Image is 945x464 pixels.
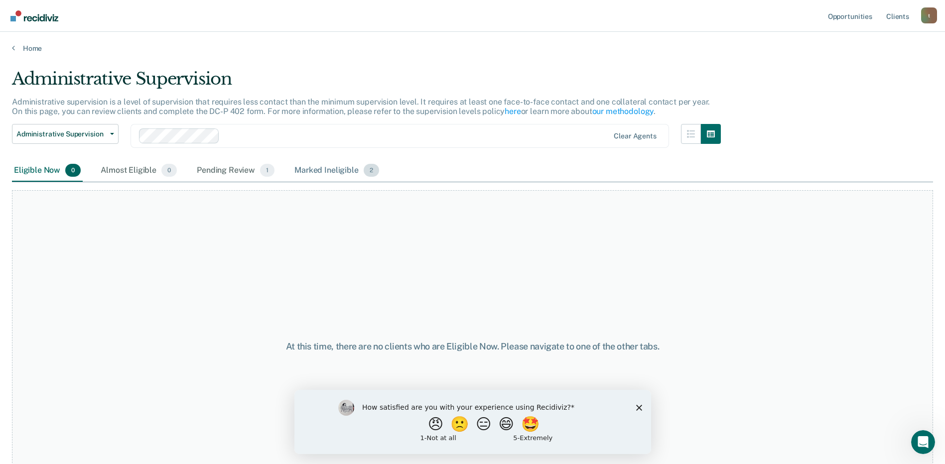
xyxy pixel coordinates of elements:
[243,341,703,352] div: At this time, there are no clients who are Eligible Now. Please navigate to one of the other tabs.
[260,164,274,177] span: 1
[292,160,381,182] div: Marked Ineligible2
[592,107,654,116] a: our methodology
[12,97,710,116] p: Administrative supervision is a level of supervision that requires less contact than the minimum ...
[12,69,721,97] div: Administrative Supervision
[99,160,179,182] div: Almost Eligible0
[911,430,935,454] iframe: Intercom live chat
[12,124,119,144] button: Administrative Supervision
[12,160,83,182] div: Eligible Now0
[161,164,177,177] span: 0
[364,164,379,177] span: 2
[505,107,521,116] a: here
[10,10,58,21] img: Recidiviz
[12,44,933,53] a: Home
[614,132,656,140] div: Clear agents
[16,130,106,138] span: Administrative Supervision
[65,164,81,177] span: 0
[195,160,276,182] div: Pending Review1
[294,390,651,454] iframe: Survey by Kim from Recidiviz
[921,7,937,23] button: Profile dropdown button
[921,7,937,23] div: t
